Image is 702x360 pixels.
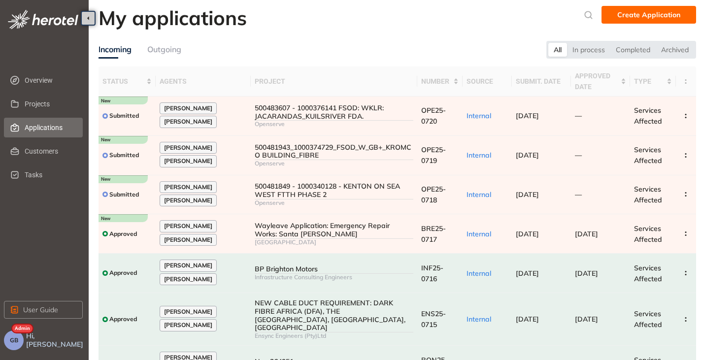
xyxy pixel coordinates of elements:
div: 500483607 - 1000376141 FSOD: WKLR: JACARANDAS_KUILSRIVER FDA. [255,104,413,121]
span: Services Affected [634,309,662,329]
span: type [634,76,665,87]
div: Openserve [255,160,413,167]
button: User Guide [4,301,83,319]
span: [DATE] [516,151,539,160]
span: OPE25-0718 [421,185,446,204]
span: [DATE] [575,315,598,324]
span: [DATE] [516,190,539,199]
span: Approved [109,230,137,237]
span: Services Affected [634,185,662,204]
span: [PERSON_NAME] [164,118,212,125]
span: approved date [575,70,619,92]
span: [PERSON_NAME] [164,308,212,315]
div: Openserve [255,121,413,128]
span: Approved [109,269,137,276]
th: project [251,66,417,97]
span: Internal [467,111,491,120]
div: Archived [656,43,694,57]
span: — [575,111,582,120]
span: INF25-0716 [421,263,443,283]
span: User Guide [23,304,58,315]
span: Overview [25,70,75,90]
div: NEW CABLE DUCT REQUIREMENT: DARK FIBRE AFRICA (DFA), THE [GEOGRAPHIC_DATA], [GEOGRAPHIC_DATA], [G... [255,299,413,332]
th: approved date [571,66,630,97]
span: [PERSON_NAME] [164,197,212,204]
div: [GEOGRAPHIC_DATA] [255,239,413,246]
span: Services Affected [634,145,662,165]
span: [PERSON_NAME] [164,262,212,269]
span: — [575,190,582,199]
div: Ensync Engineers (Pty)Ltd [255,332,413,339]
span: [PERSON_NAME] [164,144,212,151]
th: type [630,66,676,97]
span: Approved [109,316,137,323]
span: [DATE] [516,315,539,324]
span: [DATE] [516,111,539,120]
span: — [575,151,582,160]
button: Create Application [602,6,696,24]
div: Outgoing [147,43,181,56]
span: Submitted [109,152,139,159]
span: Services Affected [634,224,662,244]
div: Completed [610,43,656,57]
span: [PERSON_NAME] [164,322,212,328]
div: All [548,43,567,57]
span: status [102,76,144,87]
div: 500481943_1000374729_FSOD_W_GB+_KROMCO BUILDING_FIBRE [255,143,413,160]
span: [PERSON_NAME] [164,105,212,112]
span: Projects [25,94,75,114]
span: Internal [467,190,491,199]
span: [DATE] [516,269,539,278]
span: Submitted [109,191,139,198]
span: Hi, [PERSON_NAME] [26,332,85,349]
div: BP Brighton Motors [255,265,413,273]
span: BRE25-0717 [421,224,446,244]
span: Tasks [25,165,75,185]
span: Customers [25,141,75,161]
div: 500481849 - 1000340128 - KENTON ON SEA WEST FTTH PHASE 2 [255,182,413,199]
span: [PERSON_NAME] [164,276,212,283]
span: Internal [467,269,491,278]
th: agents [156,66,251,97]
div: Wayleave Application: Emergency Repair Works: Santa [PERSON_NAME] [255,222,413,238]
th: status [99,66,156,97]
div: In process [567,43,610,57]
th: submit. date [512,66,571,97]
span: Internal [467,151,491,160]
h2: My applications [99,6,247,30]
img: logo [8,10,78,29]
span: Submitted [109,112,139,119]
span: Create Application [617,9,680,20]
span: [DATE] [575,269,598,278]
span: GB [10,337,18,344]
span: Internal [467,315,491,324]
span: OPE25-0719 [421,145,446,165]
span: ENS25-0715 [421,309,446,329]
div: Incoming [99,43,132,56]
span: [DATE] [575,229,598,238]
span: [PERSON_NAME] [164,223,212,229]
div: Infrastructure Consulting Engineers [255,274,413,281]
span: [PERSON_NAME] [164,236,212,243]
div: Openserve [255,199,413,206]
span: Applications [25,118,75,137]
span: number [421,76,451,87]
span: Internal [467,229,491,238]
span: OPE25-0720 [421,106,446,126]
span: Services Affected [634,263,662,283]
span: [DATE] [516,229,539,238]
span: [PERSON_NAME] [164,184,212,191]
th: number [417,66,463,97]
th: source [463,66,512,97]
button: GB [4,330,24,350]
span: [PERSON_NAME] [164,158,212,164]
span: Services Affected [634,106,662,126]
